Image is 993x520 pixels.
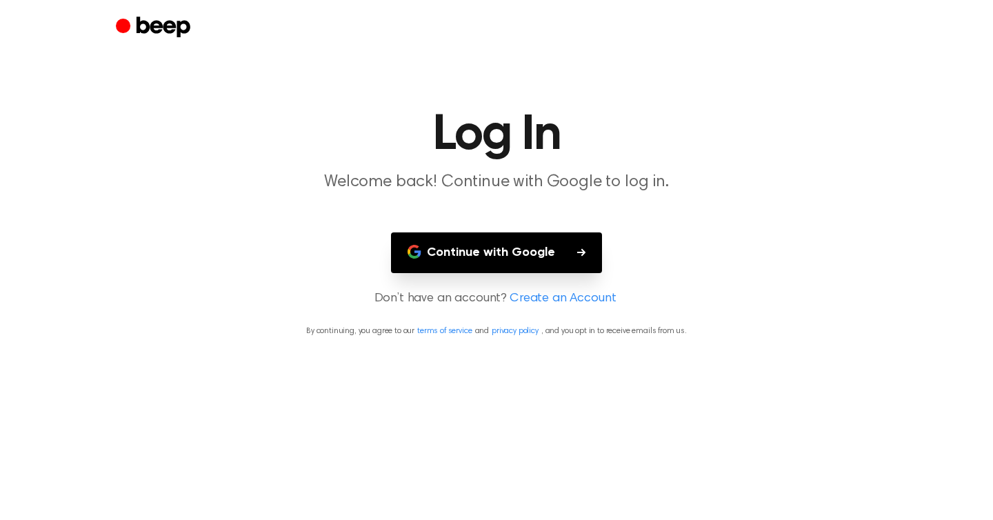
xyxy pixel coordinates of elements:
h1: Log In [143,110,850,160]
button: Continue with Google [391,232,602,273]
a: privacy policy [492,327,539,335]
p: Don’t have an account? [17,290,976,308]
p: By continuing, you agree to our and , and you opt in to receive emails from us. [17,325,976,337]
a: terms of service [417,327,472,335]
a: Beep [116,14,194,41]
a: Create an Account [510,290,616,308]
p: Welcome back! Continue with Google to log in. [232,171,761,194]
